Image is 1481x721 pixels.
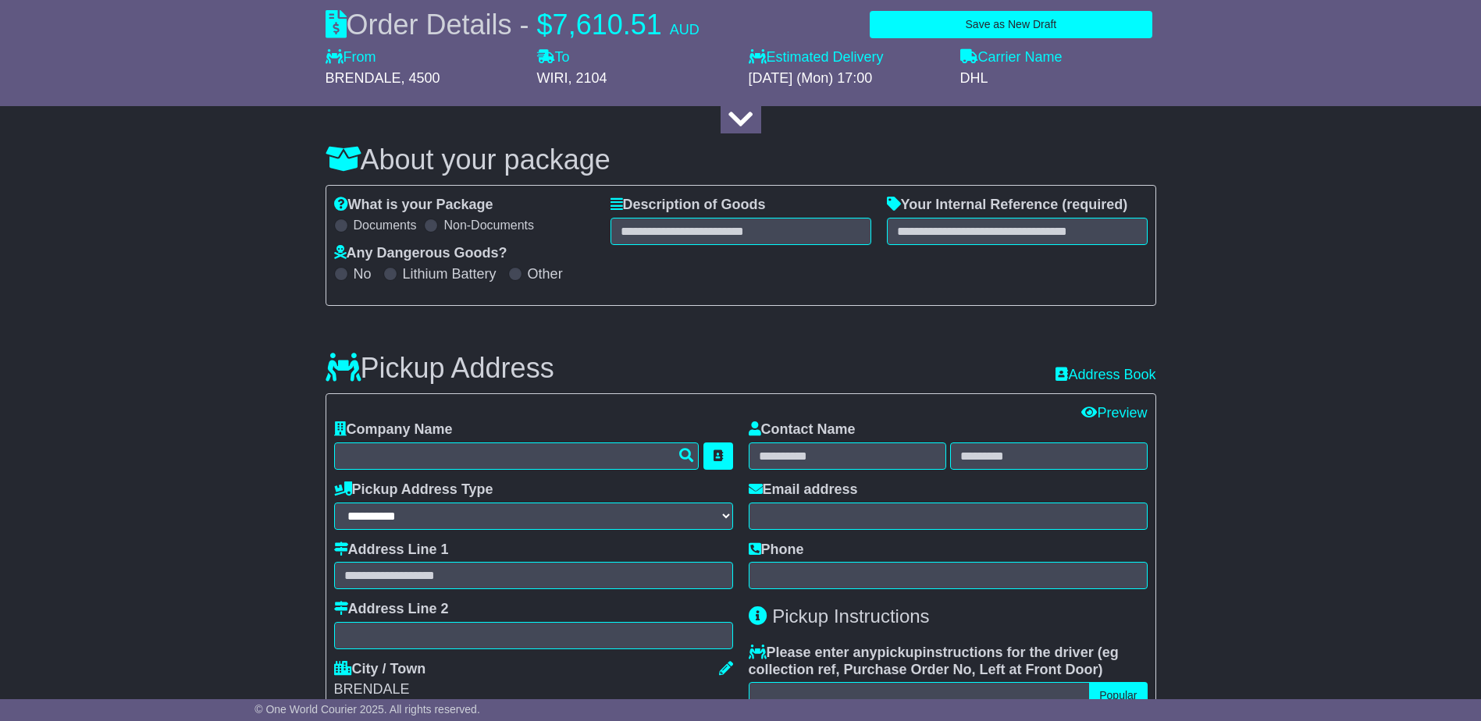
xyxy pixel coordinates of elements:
span: AUD [670,22,700,37]
span: WIRI [537,70,568,86]
span: 7,610.51 [553,9,662,41]
div: DHL [960,70,1156,87]
label: Any Dangerous Goods? [334,245,507,262]
span: © One World Courier 2025. All rights reserved. [255,703,480,716]
label: City / Town [334,661,426,678]
span: eg collection ref, Purchase Order No, Left at Front Door [749,645,1119,677]
span: pickup [878,645,923,660]
span: $ [537,9,553,41]
button: Popular [1089,682,1147,709]
label: Address Line 1 [334,542,449,559]
div: [DATE] (Mon) 17:00 [749,70,945,87]
label: Lithium Battery [403,266,497,283]
span: , 4500 [401,70,440,86]
label: Non-Documents [443,218,534,233]
label: Documents [354,218,417,233]
label: Please enter any instructions for the driver ( ) [749,645,1148,678]
a: Address Book [1056,367,1155,384]
label: Address Line 2 [334,601,449,618]
span: Pickup Instructions [772,606,929,627]
div: BRENDALE [334,681,733,698]
span: BRENDALE [326,70,401,86]
label: Pickup Address Type [334,481,493,499]
label: Description of Goods [611,197,766,214]
h3: Pickup Address [326,353,554,384]
button: Save as New Draft [870,11,1152,38]
span: , 2104 [568,70,607,86]
label: Phone [749,542,804,559]
a: Preview [1081,405,1147,421]
label: Email address [749,481,858,499]
label: Other [528,266,563,283]
label: No [354,266,372,283]
label: What is your Package [334,197,493,214]
label: Your Internal Reference (required) [887,197,1128,214]
h3: About your package [326,144,1156,176]
label: From [326,49,376,66]
div: Order Details - [326,8,700,41]
label: Carrier Name [960,49,1063,66]
label: Estimated Delivery [749,49,945,66]
label: Company Name [334,421,453,439]
label: To [537,49,570,66]
label: Contact Name [749,421,856,439]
